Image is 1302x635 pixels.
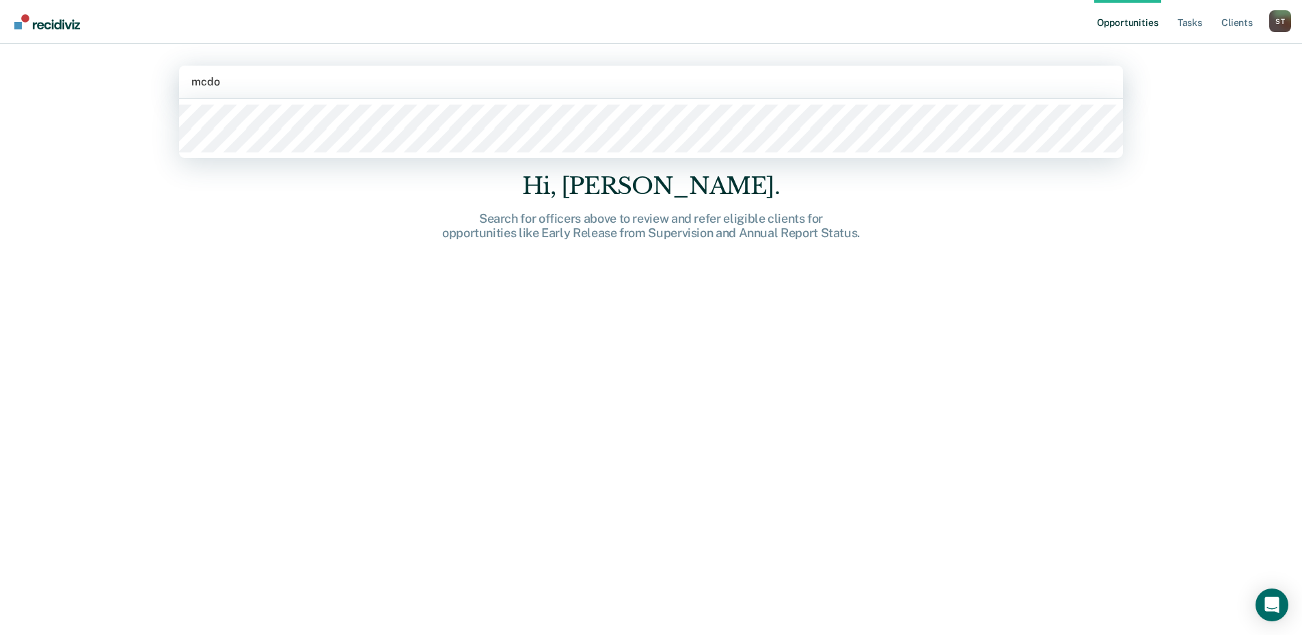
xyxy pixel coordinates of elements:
div: Search for officers above to review and refer eligible clients for opportunities like Early Relea... [433,211,870,241]
img: Recidiviz [14,14,80,29]
div: Hi, [PERSON_NAME]. [433,172,870,200]
div: S T [1269,10,1291,32]
button: Profile dropdown button [1269,10,1291,32]
div: Open Intercom Messenger [1256,589,1288,621]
